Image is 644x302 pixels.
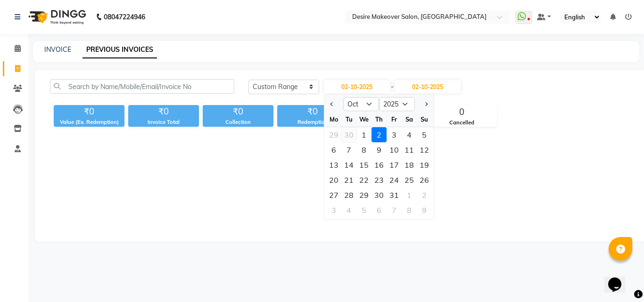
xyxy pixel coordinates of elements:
[372,172,387,188] div: Thursday, October 23, 2025
[356,188,372,203] div: Wednesday, October 29, 2025
[341,157,356,172] div: Tuesday, October 14, 2025
[387,203,402,218] div: 7
[356,142,372,157] div: 8
[356,203,372,218] div: Wednesday, November 5, 2025
[326,203,341,218] div: 3
[356,127,372,142] div: Wednesday, October 1, 2025
[341,157,356,172] div: 14
[128,105,199,118] div: ₹0
[372,112,387,127] div: Th
[387,127,402,142] div: 3
[417,112,432,127] div: Su
[417,203,432,218] div: Sunday, November 9, 2025
[402,112,417,127] div: Sa
[402,127,417,142] div: 4
[402,172,417,188] div: Saturday, October 25, 2025
[387,172,402,188] div: 24
[402,188,417,203] div: 1
[50,79,234,94] input: Search by Name/Mobile/Email/Invoice No
[417,157,432,172] div: 19
[417,172,432,188] div: Sunday, October 26, 2025
[341,127,356,142] div: 30
[341,142,356,157] div: Tuesday, October 7, 2025
[54,105,124,118] div: ₹0
[402,172,417,188] div: 25
[50,138,631,232] span: Empty list
[54,118,124,126] div: Value (Ex. Redemption)
[402,157,417,172] div: Saturday, October 18, 2025
[402,188,417,203] div: Saturday, November 1, 2025
[402,157,417,172] div: 18
[372,157,387,172] div: 16
[372,203,387,218] div: 6
[326,188,341,203] div: 27
[341,203,356,218] div: 4
[417,157,432,172] div: Sunday, October 19, 2025
[341,203,356,218] div: Tuesday, November 4, 2025
[402,142,417,157] div: 11
[203,118,273,126] div: Collection
[24,4,89,30] img: logo
[372,188,387,203] div: Thursday, October 30, 2025
[387,142,402,157] div: Friday, October 10, 2025
[417,172,432,188] div: 26
[341,142,356,157] div: 7
[203,105,273,118] div: ₹0
[387,188,402,203] div: 31
[341,127,356,142] div: Tuesday, September 30, 2025
[277,105,348,118] div: ₹0
[422,97,430,112] button: Next month
[326,142,341,157] div: 6
[326,203,341,218] div: Monday, November 3, 2025
[387,172,402,188] div: Friday, October 24, 2025
[356,127,372,142] div: 1
[83,41,157,58] a: PREVIOUS INVOICES
[372,188,387,203] div: 30
[277,118,348,126] div: Redemption
[387,127,402,142] div: Friday, October 3, 2025
[417,142,432,157] div: Sunday, October 12, 2025
[328,97,336,112] button: Previous month
[326,157,341,172] div: 13
[326,112,341,127] div: Mo
[356,203,372,218] div: 5
[391,82,394,92] span: -
[372,127,387,142] div: Thursday, October 2, 2025
[372,203,387,218] div: Thursday, November 6, 2025
[341,172,356,188] div: Tuesday, October 21, 2025
[402,203,417,218] div: 8
[417,142,432,157] div: 12
[326,188,341,203] div: Monday, October 27, 2025
[326,127,341,142] div: 29
[128,118,199,126] div: Invoice Total
[372,142,387,157] div: Thursday, October 9, 2025
[326,142,341,157] div: Monday, October 6, 2025
[356,157,372,172] div: Wednesday, October 15, 2025
[387,142,402,157] div: 10
[326,172,341,188] div: 20
[387,157,402,172] div: 17
[372,172,387,188] div: 23
[324,80,390,93] input: Start Date
[387,188,402,203] div: Friday, October 31, 2025
[417,203,432,218] div: 9
[402,142,417,157] div: Saturday, October 11, 2025
[417,188,432,203] div: 2
[402,127,417,142] div: Saturday, October 4, 2025
[356,157,372,172] div: 15
[356,112,372,127] div: We
[372,142,387,157] div: 9
[387,112,402,127] div: Fr
[402,203,417,218] div: Saturday, November 8, 2025
[379,97,415,111] select: Select year
[417,188,432,203] div: Sunday, November 2, 2025
[356,188,372,203] div: 29
[341,112,356,127] div: Tu
[356,172,372,188] div: Wednesday, October 22, 2025
[387,157,402,172] div: Friday, October 17, 2025
[326,127,341,142] div: Monday, September 29, 2025
[326,157,341,172] div: Monday, October 13, 2025
[341,188,356,203] div: Tuesday, October 28, 2025
[326,172,341,188] div: Monday, October 20, 2025
[341,172,356,188] div: 21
